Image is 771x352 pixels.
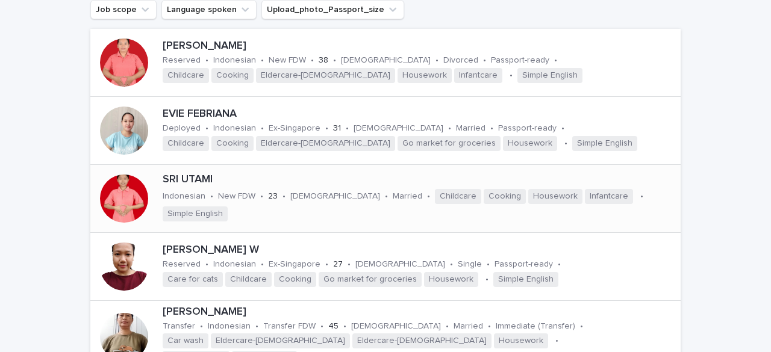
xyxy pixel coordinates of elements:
[211,333,350,348] span: Eldercare-[DEMOGRAPHIC_DATA]
[424,272,478,287] span: Housework
[213,259,256,270] p: Indonesian
[290,191,380,202] p: [DEMOGRAPHIC_DATA]
[355,259,445,270] p: [DEMOGRAPHIC_DATA]
[348,259,351,270] p: •
[269,123,320,134] p: Ex-Singapore
[580,321,583,332] p: •
[352,333,492,348] span: Eldercare-[DEMOGRAPHIC_DATA]
[163,123,201,134] p: Deployed
[163,206,228,221] span: Simple English
[325,259,328,270] p: •
[346,123,349,134] p: •
[351,321,441,332] p: [DEMOGRAPHIC_DATA]
[328,321,339,332] p: 45
[454,321,483,332] p: Married
[205,123,208,134] p: •
[494,333,548,348] span: Housework
[493,272,558,287] span: Simple English
[163,173,676,187] p: SRI UTAMI
[558,259,561,270] p: •
[200,321,203,332] p: •
[269,259,320,270] p: Ex-Singapore
[213,55,256,66] p: Indonesian
[274,272,316,287] span: Cooking
[163,244,676,257] p: [PERSON_NAME] W
[448,123,451,134] p: •
[90,29,681,97] a: [PERSON_NAME]Reserved•Indonesian•New FDW•38•[DEMOGRAPHIC_DATA]•Divorced•Passport-ready•ChildcareC...
[333,259,343,270] p: 27
[163,259,201,270] p: Reserved
[269,55,306,66] p: New FDW
[319,55,328,66] p: 38
[211,68,254,83] span: Cooking
[564,138,567,149] p: •
[490,123,493,134] p: •
[495,259,553,270] p: Passport-ready
[261,123,264,134] p: •
[163,272,223,287] span: Care for cats
[282,191,286,202] p: •
[554,55,557,66] p: •
[163,321,195,332] p: Transfer
[487,259,490,270] p: •
[488,321,491,332] p: •
[483,55,486,66] p: •
[585,189,633,204] span: Infantcare
[163,191,205,202] p: Indonesian
[561,123,564,134] p: •
[454,68,502,83] span: Infantcare
[211,136,254,151] span: Cooking
[503,136,557,151] span: Housework
[205,259,208,270] p: •
[435,189,481,204] span: Childcare
[319,272,422,287] span: Go market for groceries
[90,165,681,233] a: SRI UTAMIIndonesian•New FDW•23•[DEMOGRAPHIC_DATA]•Married•ChildcareCookingHouseworkInfantcare•Sim...
[205,55,208,66] p: •
[163,55,201,66] p: Reserved
[496,321,575,332] p: Immediate (Transfer)
[163,68,209,83] span: Childcare
[491,55,549,66] p: Passport-ready
[320,321,323,332] p: •
[163,136,209,151] span: Childcare
[261,55,264,66] p: •
[261,259,264,270] p: •
[498,123,557,134] p: Passport-ready
[343,321,346,332] p: •
[268,191,278,202] p: 23
[163,306,676,319] p: [PERSON_NAME]
[393,191,422,202] p: Married
[325,123,328,134] p: •
[517,68,582,83] span: Simple English
[90,97,681,165] a: EVIE FEBRIANADeployed•Indonesian•Ex-Singapore•31•[DEMOGRAPHIC_DATA]•Married•Passport-ready•Childc...
[435,55,439,66] p: •
[484,189,526,204] span: Cooking
[218,191,255,202] p: New FDW
[456,123,485,134] p: Married
[333,123,341,134] p: 31
[528,189,582,204] span: Housework
[210,191,213,202] p: •
[398,68,452,83] span: Housework
[446,321,449,332] p: •
[311,55,314,66] p: •
[640,191,643,202] p: •
[354,123,443,134] p: [DEMOGRAPHIC_DATA]
[341,55,431,66] p: [DEMOGRAPHIC_DATA]
[443,55,478,66] p: Divorced
[163,40,676,53] p: [PERSON_NAME]
[255,321,258,332] p: •
[485,274,489,285] p: •
[256,136,395,151] span: Eldercare-[DEMOGRAPHIC_DATA]
[90,233,681,301] a: [PERSON_NAME] WReserved•Indonesian•Ex-Singapore•27•[DEMOGRAPHIC_DATA]•Single•Passport-ready•Care ...
[163,333,208,348] span: Car wash
[398,136,501,151] span: Go market for groceries
[450,259,453,270] p: •
[263,321,316,332] p: Transfer FDW
[256,68,395,83] span: Eldercare-[DEMOGRAPHIC_DATA]
[458,259,482,270] p: Single
[555,336,558,346] p: •
[208,321,251,332] p: Indonesian
[213,123,256,134] p: Indonesian
[225,272,272,287] span: Childcare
